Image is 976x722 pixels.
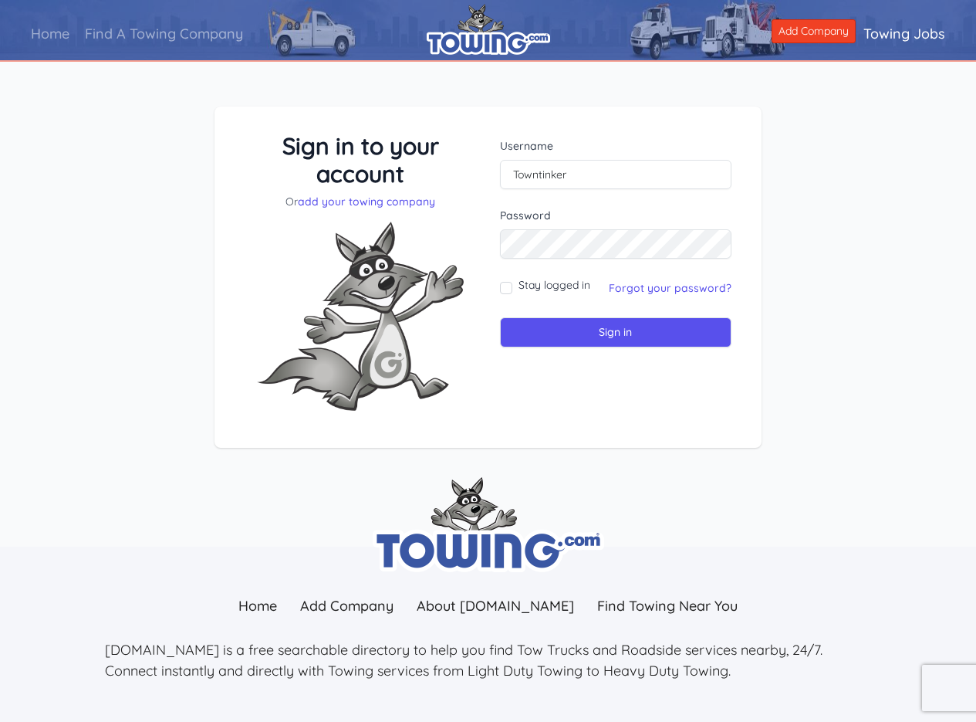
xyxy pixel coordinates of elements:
[500,317,732,347] input: Sign in
[500,138,732,154] label: Username
[373,477,604,572] img: towing
[427,4,550,55] img: logo.png
[245,209,476,423] img: Fox-Excited.png
[609,281,731,295] a: Forgot your password?
[289,589,405,622] a: Add Company
[23,12,77,56] a: Home
[500,208,732,223] label: Password
[586,589,749,622] a: Find Towing Near You
[245,194,477,209] p: Or
[105,639,872,681] p: [DOMAIN_NAME] is a free searchable directory to help you find Tow Trucks and Roadside services ne...
[298,195,435,208] a: add your towing company
[518,277,590,293] label: Stay logged in
[77,12,251,56] a: Find A Towing Company
[772,19,856,43] a: Add Company
[856,12,953,56] a: Towing Jobs
[405,589,586,622] a: About [DOMAIN_NAME]
[245,132,477,188] h3: Sign in to your account
[227,589,289,622] a: Home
